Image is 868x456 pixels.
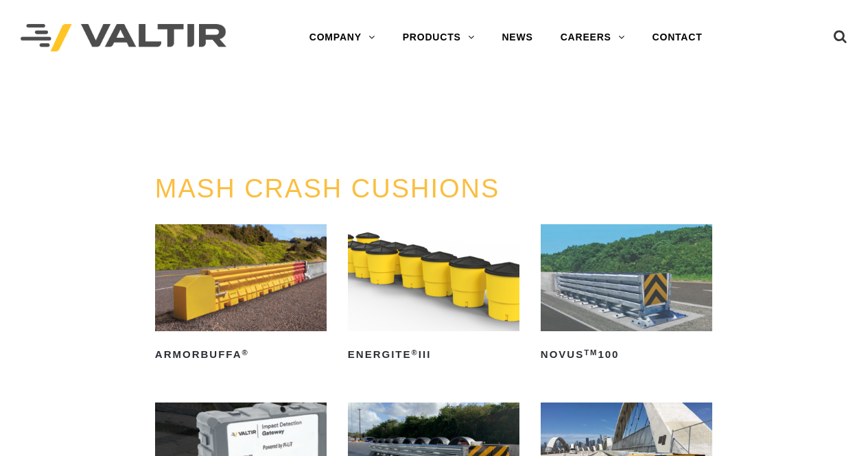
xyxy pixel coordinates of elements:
[488,24,546,51] a: NEWS
[412,348,419,357] sup: ®
[348,224,519,365] a: ENERGITE®III
[639,24,716,51] a: CONTACT
[296,24,389,51] a: COMPANY
[584,348,598,357] sup: TM
[21,24,226,52] img: Valtir
[242,348,248,357] sup: ®
[348,344,519,365] h2: ENERGITE III
[155,344,327,365] h2: ArmorBuffa
[541,344,712,365] h2: NOVUS 100
[155,174,500,203] a: MASH CRASH CUSHIONS
[155,224,327,365] a: ArmorBuffa®
[547,24,639,51] a: CAREERS
[541,224,712,365] a: NOVUSTM100
[389,24,489,51] a: PRODUCTS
